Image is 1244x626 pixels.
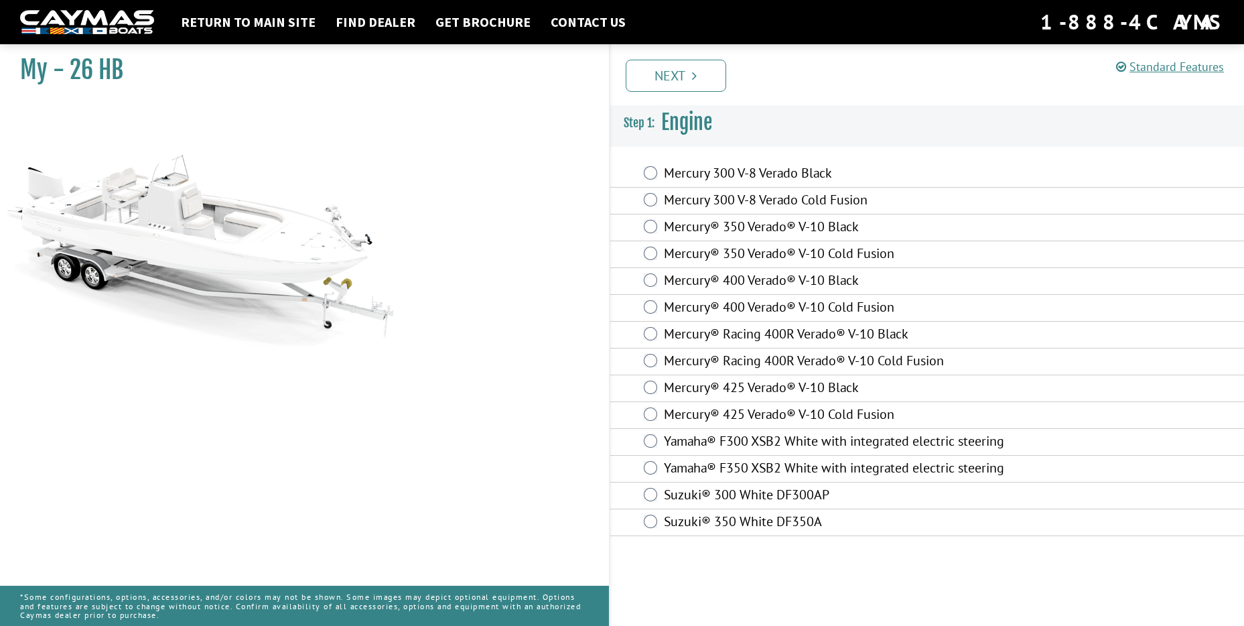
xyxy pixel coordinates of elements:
[664,353,1012,372] label: Mercury® Racing 400R Verado® V-10 Cold Fusion
[626,60,726,92] a: Next
[20,10,154,35] img: white-logo-c9c8dbefe5ff5ceceb0f0178aa75bf4bb51f6bca0971e226c86eb53dfe498488.png
[664,245,1012,265] label: Mercury® 350 Verado® V-10 Cold Fusion
[664,460,1012,479] label: Yamaha® F350 XSB2 White with integrated electric steering
[664,513,1012,533] label: Suzuki® 350 White DF350A
[1040,7,1224,37] div: 1-888-4CAYMAS
[544,13,632,31] a: Contact Us
[664,165,1012,184] label: Mercury 300 V-8 Verado Black
[20,586,589,626] p: *Some configurations, options, accessories, and/or colors may not be shown. Some images may depic...
[429,13,537,31] a: Get Brochure
[664,487,1012,506] label: Suzuki® 300 White DF300AP
[1116,59,1224,74] a: Standard Features
[664,379,1012,399] label: Mercury® 425 Verado® V-10 Black
[664,192,1012,211] label: Mercury 300 V-8 Verado Cold Fusion
[20,55,575,85] h1: My - 26 HB
[664,433,1012,452] label: Yamaha® F300 XSB2 White with integrated electric steering
[329,13,422,31] a: Find Dealer
[664,326,1012,345] label: Mercury® Racing 400R Verado® V-10 Black
[664,272,1012,292] label: Mercury® 400 Verado® V-10 Black
[664,406,1012,426] label: Mercury® 425 Verado® V-10 Cold Fusion
[664,218,1012,238] label: Mercury® 350 Verado® V-10 Black
[174,13,322,31] a: Return to main site
[664,299,1012,318] label: Mercury® 400 Verado® V-10 Cold Fusion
